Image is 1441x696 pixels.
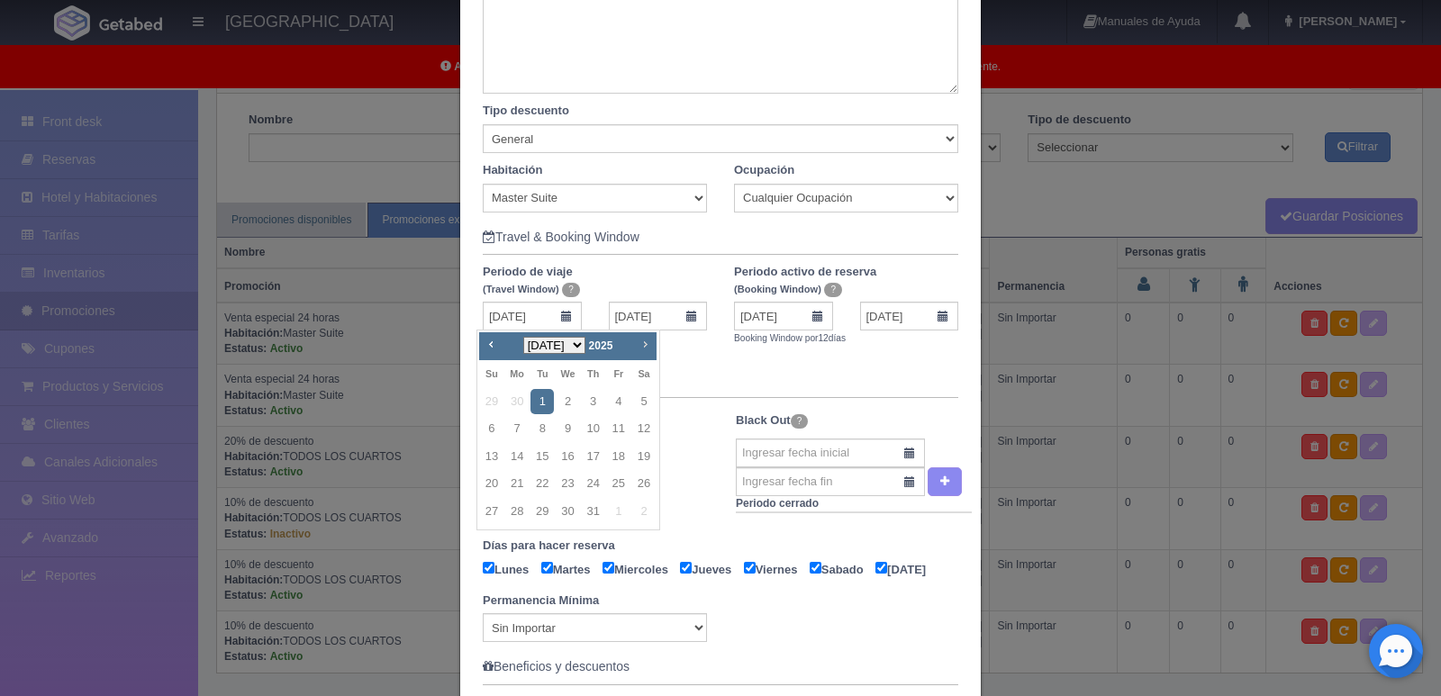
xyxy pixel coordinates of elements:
[485,368,498,379] span: Sunday
[582,444,605,470] a: 17
[505,444,529,470] a: 14
[680,558,740,579] label: Jueves
[480,471,503,497] a: 20
[480,499,503,525] a: 27
[582,416,605,442] a: 10
[587,368,599,379] span: Thursday
[560,368,575,379] span: Wednesday
[609,302,708,330] input: Fecha final
[607,499,630,525] span: 1
[541,562,553,574] input: Martes
[607,471,630,497] a: 25
[469,538,972,555] label: Días para hacer reserva
[480,416,503,442] a: 6
[483,302,582,330] input: Fecha inicial
[875,558,935,579] label: [DATE]
[638,368,649,379] span: Saturday
[632,471,656,497] a: 26
[480,389,503,415] span: 29
[632,499,656,525] span: 2
[582,471,605,497] a: 24
[483,284,559,294] small: (Travel Window)
[505,389,529,415] span: 30
[613,368,623,379] span: Friday
[537,368,548,379] span: Tuesday
[810,562,821,574] input: Sabado
[483,373,958,386] h5: Condiciones
[483,562,494,574] input: Lunes
[483,230,958,244] h5: Travel & Booking Window
[680,562,692,574] input: Jueves
[483,558,538,579] label: Lunes
[556,499,579,525] a: 30
[632,444,656,470] a: 19
[744,562,756,574] input: Viernes
[736,467,925,496] input: Ingresar fecha fin
[638,337,652,351] span: Next
[860,302,959,330] input: Fecha final
[632,416,656,442] a: 12
[603,562,614,574] input: Miercoles
[556,444,579,470] a: 16
[556,389,579,415] a: 2
[607,389,630,415] a: 4
[734,333,846,343] small: Booking Window por días
[480,444,503,470] a: 13
[530,471,554,497] a: 22
[556,416,579,442] a: 9
[530,416,554,442] a: 8
[734,284,821,294] small: (Booking Window)
[736,407,808,434] label: Black Out
[589,339,613,352] span: 2025
[744,558,807,579] label: Viernes
[505,471,529,497] a: 21
[636,334,656,354] a: Next
[582,389,605,415] a: 3
[484,337,498,351] span: Prev
[481,334,501,354] a: Prev
[530,444,554,470] a: 15
[810,558,873,579] label: Sabado
[607,416,630,442] a: 11
[875,562,887,574] input: [DATE]
[791,414,809,429] span: ?
[541,558,600,579] label: Martes
[483,592,599,610] label: Permanencia Mínima
[505,416,529,442] a: 7
[736,496,972,512] th: Periodo cerrado
[505,499,529,525] a: 28
[603,558,677,579] label: Miercoles
[530,499,554,525] a: 29
[510,368,524,379] span: Monday
[562,283,580,297] span: ?
[720,264,972,297] label: Periodo activo de reserva
[469,264,720,297] label: Periodo de viaje
[736,438,925,467] input: Ingresar fecha inicial
[483,660,958,673] h5: Beneficios y descuentos
[632,389,656,415] a: 5
[607,444,630,470] a: 18
[734,302,833,330] input: Fecha inicial
[556,471,579,497] a: 23
[530,389,554,415] a: 1
[483,162,542,179] label: Habitación
[824,283,842,297] span: ?
[469,103,972,120] label: Tipo descuento
[818,333,828,343] span: 12
[734,162,794,179] label: Ocupación
[582,499,605,525] a: 31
